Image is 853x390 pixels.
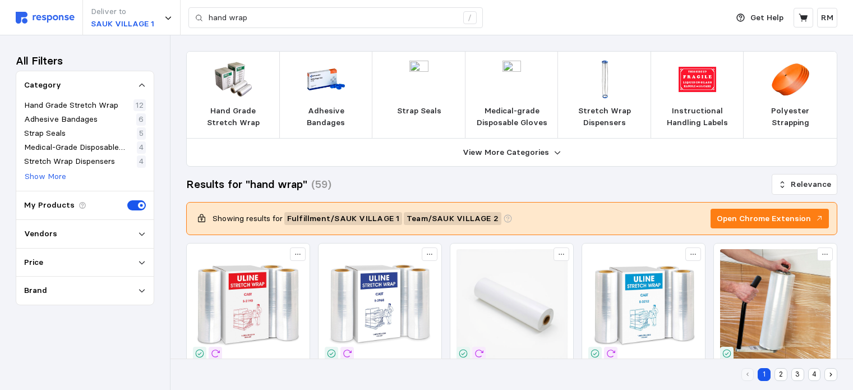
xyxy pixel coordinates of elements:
img: EN1_EP-785-3.webp [586,61,624,98]
p: Brand [24,285,47,297]
p: SAUK VILLAGE 1 [91,18,154,30]
img: S-2190 [193,249,304,360]
p: Polyester Strapping [753,105,828,129]
p: Adhesive Bandages [24,113,98,126]
p: 4 [139,155,144,168]
p: Price [24,256,43,269]
p: Adhesive Bandages [289,105,364,129]
button: View More Categories [187,139,837,166]
input: Search for a product name or SKU [209,8,457,28]
p: Vendors [24,228,57,240]
h3: All Filters [16,53,63,68]
button: Get Help [730,7,790,29]
img: 61KE89_AS01 [493,61,531,98]
p: 6 [139,113,144,126]
p: Strap Seals [397,105,441,117]
button: 4 [808,368,821,381]
div: / [463,11,477,25]
img: S-3968 [325,249,436,360]
p: Open Chrome Extension [717,213,811,225]
p: Relevance [791,178,831,191]
button: Show More [24,170,67,183]
p: Get Help [750,12,783,24]
button: 1 [758,368,771,381]
img: BOX_DL1068-1.webp [679,61,716,98]
button: RM [817,8,837,27]
button: 3 [791,368,804,381]
img: S-3212 [588,249,699,360]
p: 12 [136,99,144,112]
img: 38TK46_AS01 [400,61,438,98]
p: Medical-grade Disposable Gloves [474,105,550,129]
h3: (59) [311,177,331,192]
span: Fulfillment / SAUK VILLAGE 1 [287,213,400,224]
button: Open Chrome Extension [711,209,829,229]
p: Stretch Wrap Dispensers [567,105,642,129]
p: My Products [24,199,75,212]
p: Hand Grade Stretch Wrap [196,105,271,129]
img: svg%3e [16,12,75,24]
p: View More Categories [463,146,549,159]
img: L_BPT_SKU127172_GROUP_1.jpg [215,61,252,98]
p: RM [821,12,833,24]
p: Strap Seals [24,127,66,140]
p: Stretch Wrap Dispensers [24,155,115,168]
img: H-518 [720,249,831,360]
img: AUD_90377.webp [307,61,345,98]
p: Show More [25,171,66,183]
img: 30913901.webp [772,61,809,98]
p: Instructional Handling Labels [660,105,735,129]
h3: Results for "hand wrap" [186,177,307,192]
span: Team / SAUK VILLAGE 2 [407,213,499,224]
p: Category [24,79,61,91]
p: Medical-Grade Disposable Gloves [24,141,135,154]
p: Hand Grade Stretch Wrap [24,99,118,112]
p: Showing results for [213,213,283,225]
button: 2 [774,368,787,381]
p: 4 [139,141,144,154]
img: 594f115f-8a1e-43a3-9418-34bc32655a47.jpeg [457,249,568,360]
p: 5 [139,127,144,140]
button: Relevance [772,174,837,195]
p: Deliver to [91,6,154,18]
